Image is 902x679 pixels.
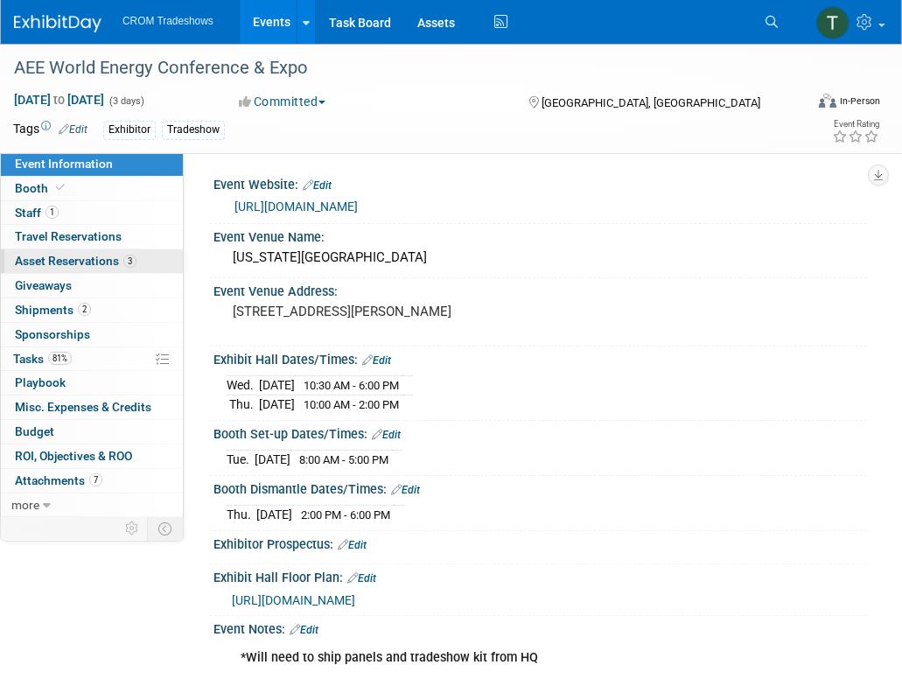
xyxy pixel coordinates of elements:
[299,453,388,466] span: 8:00 AM - 5:00 PM
[259,376,295,395] td: [DATE]
[15,449,132,463] span: ROI, Objectives & ROO
[13,352,72,366] span: Tasks
[56,183,65,192] i: Booth reservation complete
[816,6,850,39] img: Tod Green
[1,225,183,248] a: Travel Reservations
[108,95,144,107] span: (3 days)
[290,624,318,636] a: Edit
[1,469,183,493] a: Attachments7
[51,93,67,107] span: to
[15,400,151,414] span: Misc. Expenses & Credits
[234,199,358,213] a: [URL][DOMAIN_NAME]
[122,15,213,27] span: CROM Tradeshows
[15,375,66,389] span: Playbook
[103,121,156,139] div: Exhibitor
[213,564,867,587] div: Exhibit Hall Floor Plan:
[303,179,332,192] a: Edit
[256,506,292,524] td: [DATE]
[15,181,68,195] span: Booth
[372,429,401,441] a: Edit
[15,303,91,317] span: Shipments
[213,278,867,300] div: Event Venue Address:
[542,96,760,109] span: [GEOGRAPHIC_DATA], [GEOGRAPHIC_DATA]
[15,254,136,268] span: Asset Reservations
[213,531,867,554] div: Exhibitor Prospectus:
[1,395,183,419] a: Misc. Expenses & Credits
[255,451,290,469] td: [DATE]
[338,539,367,551] a: Edit
[14,15,101,32] img: ExhibitDay
[1,493,183,517] a: more
[213,346,867,369] div: Exhibit Hall Dates/Times:
[213,224,867,246] div: Event Venue Name:
[213,171,867,194] div: Event Website:
[832,120,879,129] div: Event Rating
[259,395,295,414] td: [DATE]
[15,206,59,220] span: Staff
[15,157,113,171] span: Event Information
[213,421,867,444] div: Booth Set-up Dates/Times:
[746,91,880,117] div: Event Format
[1,323,183,346] a: Sponsorships
[1,152,183,176] a: Event Information
[1,201,183,225] a: Staff1
[391,484,420,496] a: Edit
[1,347,183,371] a: Tasks81%
[123,255,136,268] span: 3
[1,371,183,395] a: Playbook
[11,498,39,512] span: more
[1,444,183,468] a: ROI, Objectives & ROO
[45,206,59,219] span: 1
[148,517,184,540] td: Toggle Event Tabs
[1,298,183,322] a: Shipments2
[78,303,91,316] span: 2
[162,121,225,139] div: Tradeshow
[301,508,390,521] span: 2:00 PM - 6:00 PM
[227,395,259,414] td: Thu.
[15,278,72,292] span: Giveaways
[8,52,794,84] div: AEE World Energy Conference & Expo
[48,352,72,365] span: 81%
[227,506,256,524] td: Thu.
[213,476,867,499] div: Booth Dismantle Dates/Times:
[1,249,183,273] a: Asset Reservations3
[117,517,148,540] td: Personalize Event Tab Strip
[227,376,259,395] td: Wed.
[1,177,183,200] a: Booth
[213,616,867,639] div: Event Notes:
[227,451,255,469] td: Tue.
[13,92,105,108] span: [DATE] [DATE]
[233,304,466,319] pre: [STREET_ADDRESS][PERSON_NAME]
[304,398,399,411] span: 10:00 AM - 2:00 PM
[362,354,391,367] a: Edit
[89,473,102,486] span: 7
[15,424,54,438] span: Budget
[234,93,332,110] button: Committed
[15,473,102,487] span: Attachments
[304,379,399,392] span: 10:30 AM - 6:00 PM
[1,420,183,444] a: Budget
[15,327,90,341] span: Sponsorships
[227,244,854,271] div: [US_STATE][GEOGRAPHIC_DATA]
[1,274,183,297] a: Giveaways
[59,123,87,136] a: Edit
[819,94,836,108] img: Format-Inperson.png
[347,572,376,584] a: Edit
[839,94,880,108] div: In-Person
[15,229,122,243] span: Travel Reservations
[232,593,355,607] a: [URL][DOMAIN_NAME]
[13,120,87,140] td: Tags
